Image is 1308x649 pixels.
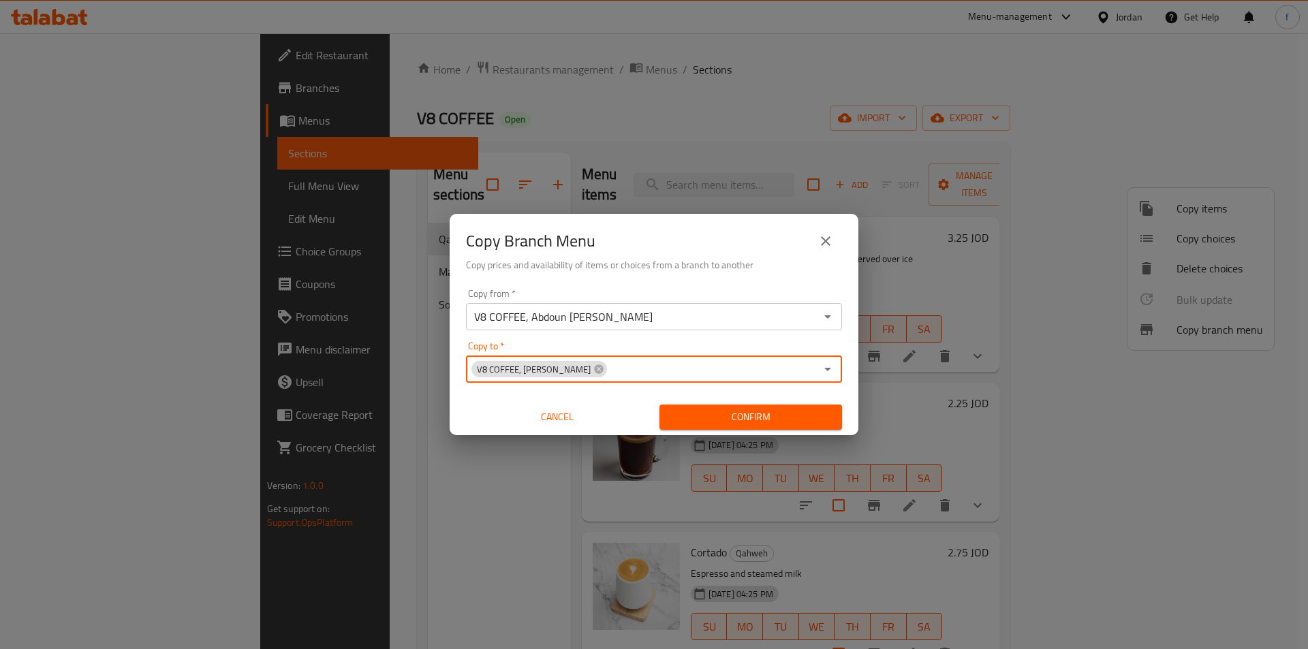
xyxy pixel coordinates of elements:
h6: Copy prices and availability of items or choices from a branch to another [466,257,842,272]
span: V8 COFFEE, [PERSON_NAME] [471,363,596,376]
button: Open [818,360,837,379]
div: V8 COFFEE, [PERSON_NAME] [471,361,607,377]
button: Cancel [466,405,649,430]
h2: Copy Branch Menu [466,230,595,252]
button: Confirm [659,405,842,430]
button: Open [818,307,837,326]
span: Confirm [670,409,831,426]
button: close [809,225,842,257]
span: Cancel [471,409,643,426]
